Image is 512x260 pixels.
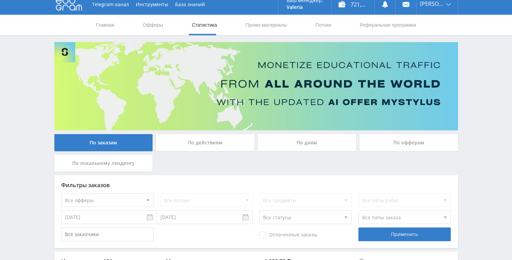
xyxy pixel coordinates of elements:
[54,155,153,172] div: По локальному лендингу
[258,134,356,151] div: По дням
[156,134,254,151] div: По действиям
[359,15,417,35] a: Реферальная программа
[61,227,154,241] input: Все заказчики
[259,232,317,238] span: Оплаченные заказы
[359,134,458,151] div: По офферам
[95,15,115,35] a: Главная
[420,1,444,6] span: [PERSON_NAME]
[54,42,458,130] img: Banner
[358,227,451,241] div: Применить
[245,15,287,35] a: Промо-материалы
[315,15,332,35] a: Потоки
[287,4,323,10] p: Valeria
[142,15,164,35] a: Офферы
[54,134,153,151] div: По заказам
[191,15,218,35] a: Статистика
[61,182,451,188] div: Фильтры заказов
